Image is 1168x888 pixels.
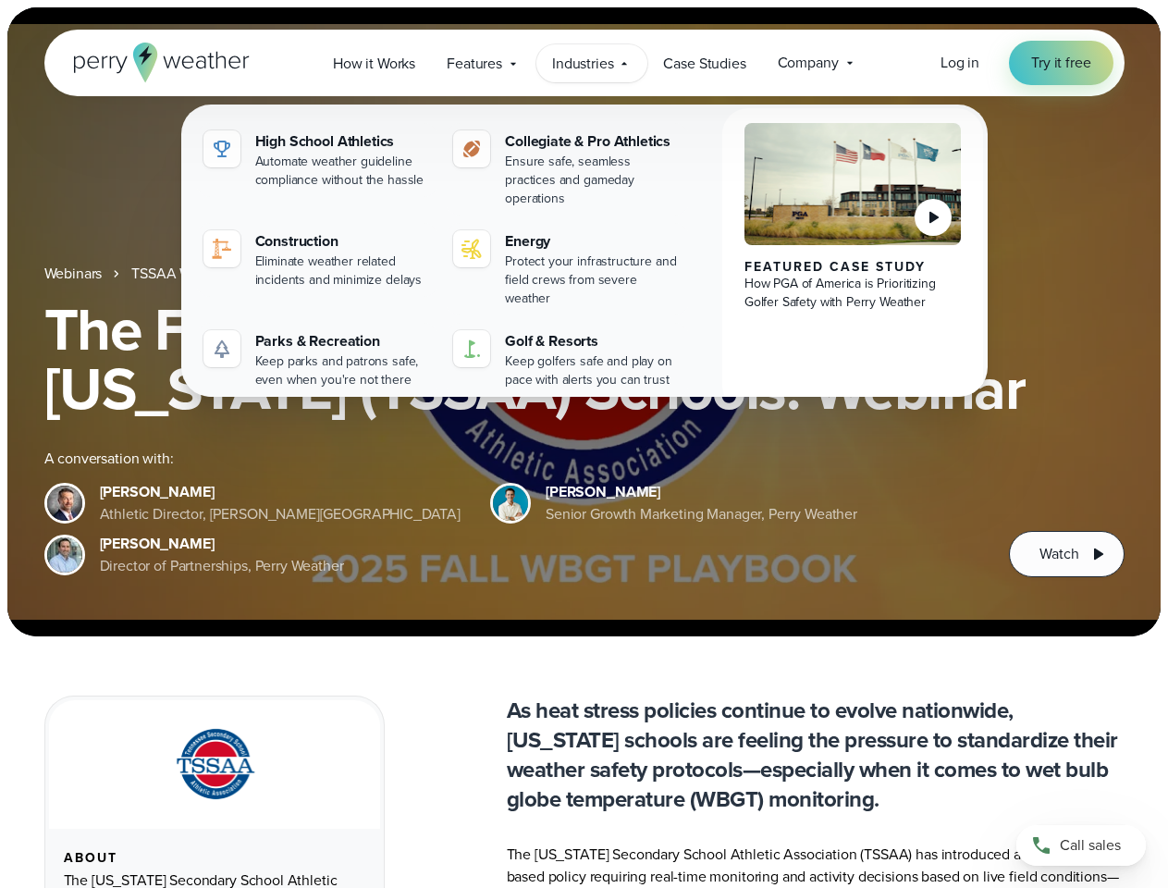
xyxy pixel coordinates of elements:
div: Protect your infrastructure and field crews from severe weather [505,253,682,308]
img: golf-iconV2.svg [461,338,483,360]
h1: The Fall WBGT Playbook for [US_STATE] (TSSAA) Schools: Webinar [44,300,1125,418]
a: Call sales [1016,825,1146,866]
a: Try it free [1009,41,1113,85]
span: Log in [941,52,979,73]
div: [PERSON_NAME] [100,481,461,503]
a: Webinars [44,263,103,285]
a: Case Studies [647,44,761,82]
img: proathletics-icon@2x-1.svg [461,138,483,160]
div: Athletic Director, [PERSON_NAME][GEOGRAPHIC_DATA] [100,503,461,525]
span: Case Studies [663,53,745,75]
div: Keep golfers safe and play on pace with alerts you can trust [505,352,682,389]
div: How PGA of America is Prioritizing Golfer Safety with Perry Weather [744,275,962,312]
nav: Breadcrumb [44,263,1125,285]
img: Jeff Wood [47,537,82,573]
img: PGA of America, Frisco Campus [744,123,962,245]
a: PGA of America, Frisco Campus Featured Case Study How PGA of America is Prioritizing Golfer Safet... [722,108,984,412]
div: [PERSON_NAME] [100,533,344,555]
div: Parks & Recreation [255,330,432,352]
a: TSSAA WBGT Fall Playbook [131,263,307,285]
div: Energy [505,230,682,253]
div: Keep parks and patrons safe, even when you're not there [255,352,432,389]
button: Watch [1009,531,1124,577]
a: High School Athletics Automate weather guideline compliance without the hassle [196,123,439,197]
span: Call sales [1060,834,1121,857]
span: Company [778,52,839,74]
div: About [64,851,365,866]
div: Collegiate & Pro Athletics [505,130,682,153]
img: construction perry weather [211,238,233,260]
img: energy-icon@2x-1.svg [461,238,483,260]
div: Director of Partnerships, Perry Weather [100,555,344,577]
a: Log in [941,52,979,74]
span: How it Works [333,53,415,75]
a: Parks & Recreation Keep parks and patrons safe, even when you're not there [196,323,439,397]
img: TSSAA-Tennessee-Secondary-School-Athletic-Association.svg [153,722,277,807]
img: parks-icon-grey.svg [211,338,233,360]
div: Automate weather guideline compliance without the hassle [255,153,432,190]
a: Golf & Resorts Keep golfers safe and play on pace with alerts you can trust [446,323,689,397]
div: Senior Growth Marketing Manager, Perry Weather [546,503,857,525]
a: Collegiate & Pro Athletics Ensure safe, seamless practices and gameday operations [446,123,689,216]
p: As heat stress policies continue to evolve nationwide, [US_STATE] schools are feeling the pressur... [507,696,1125,814]
div: Featured Case Study [744,260,962,275]
div: A conversation with: [44,448,980,470]
a: How it Works [317,44,431,82]
span: Features [447,53,502,75]
div: Ensure safe, seamless practices and gameday operations [505,153,682,208]
a: construction perry weather Construction Eliminate weather related incidents and minimize delays [196,223,439,297]
img: Brian Wyatt [47,486,82,521]
div: Eliminate weather related incidents and minimize delays [255,253,432,290]
div: [PERSON_NAME] [546,481,857,503]
a: Energy Protect your infrastructure and field crews from severe weather [446,223,689,315]
img: Spencer Patton, Perry Weather [493,486,528,521]
div: Construction [255,230,432,253]
span: Try it free [1031,52,1090,74]
span: Industries [552,53,613,75]
div: Golf & Resorts [505,330,682,352]
img: highschool-icon.svg [211,138,233,160]
span: Watch [1039,543,1078,565]
div: High School Athletics [255,130,432,153]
